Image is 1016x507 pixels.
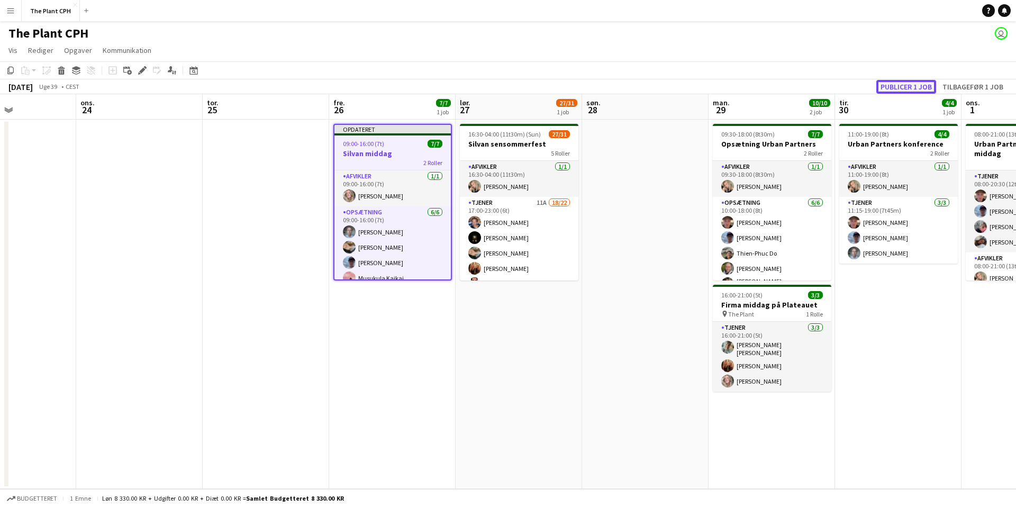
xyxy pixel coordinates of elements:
span: 09:00-16:00 (7t) [343,140,384,148]
span: 1 emne [68,494,93,502]
span: 11:00-19:00 (8t) [848,130,889,138]
app-job-card: 09:30-18:00 (8t30m)7/7Opsætning Urban Partners2 RollerAfvikler1/109:30-18:00 (8t30m)[PERSON_NAME]... [713,124,831,280]
span: 4/4 [935,130,949,138]
span: 27/31 [549,130,570,138]
span: 25 [205,104,219,116]
span: Rediger [28,46,53,55]
span: lør. [460,98,470,107]
span: 7/7 [436,99,451,107]
app-card-role: Tjener3/316:00-21:00 (5t)[PERSON_NAME] [PERSON_NAME][PERSON_NAME][PERSON_NAME] [713,322,831,392]
span: 1 [964,104,980,116]
h3: Silvan sensommerfest [460,139,578,149]
a: Kommunikation [98,43,156,57]
div: Løn 8 330.00 KR + Udgifter 0.00 KR + Diæt 0.00 KR = [102,494,344,502]
div: CEST [66,83,79,90]
app-card-role: Tjener3/311:15-19:00 (7t45m)[PERSON_NAME][PERSON_NAME][PERSON_NAME] [839,197,958,264]
span: 2 Roller [804,149,823,157]
h3: Opsætning Urban Partners [713,139,831,149]
span: ons. [966,98,980,107]
app-card-role: Afvikler1/111:00-19:00 (8t)[PERSON_NAME] [839,161,958,197]
h3: Urban Partners konference [839,139,958,149]
span: The Plant [728,310,754,318]
a: Rediger [24,43,58,57]
span: man. [713,98,730,107]
span: Budgetteret [17,495,57,502]
span: 28 [585,104,601,116]
div: Opdateret [334,125,451,133]
app-job-card: Opdateret09:00-16:00 (7t)7/7Silvan middag2 RollerAfvikler1/109:00-16:00 (7t)[PERSON_NAME]Opsætnin... [333,124,452,280]
div: [DATE] [8,82,33,92]
span: 27/31 [556,99,577,107]
span: Kommunikation [103,46,151,55]
app-card-role: Afvikler1/109:00-16:00 (7t)[PERSON_NAME] [334,170,451,206]
span: 3/3 [808,291,823,299]
span: Opgaver [64,46,92,55]
span: 09:30-18:00 (8t30m) [721,130,775,138]
h1: The Plant CPH [8,25,88,41]
button: Budgetteret [5,493,59,504]
app-card-role: Opsætning6/609:00-16:00 (7t)[PERSON_NAME][PERSON_NAME][PERSON_NAME]Musukula Kaikai [334,206,451,319]
span: 1 Rolle [806,310,823,318]
app-user-avatar: Magnus Pedersen [995,27,1008,40]
app-card-role: Afvikler1/116:30-04:00 (11t30m)[PERSON_NAME] [460,161,578,197]
a: Vis [4,43,22,57]
span: søn. [586,98,601,107]
h3: Firma middag på Plateauet [713,300,831,310]
app-card-role: Opsætning6/610:00-18:00 (8t)[PERSON_NAME][PERSON_NAME]Thien-Phuc Do[PERSON_NAME][PERSON_NAME] [PE... [713,197,831,313]
a: Opgaver [60,43,96,57]
button: Tilbagefør 1 job [938,80,1008,94]
span: 2 Roller [423,159,442,167]
app-job-card: 16:30-04:00 (11t30m) (Sun)27/31Silvan sensommerfest5 RollerAfvikler1/116:30-04:00 (11t30m)[PERSON... [460,124,578,280]
span: 27 [458,104,470,116]
span: fre. [333,98,345,107]
span: 16:00-21:00 (5t) [721,291,763,299]
button: Publicer 1 job [876,80,936,94]
span: 2 Roller [930,149,949,157]
button: The Plant CPH [22,1,80,21]
span: 7/7 [808,130,823,138]
span: 24 [79,104,95,116]
app-job-card: 11:00-19:00 (8t)4/4Urban Partners konference2 RollerAfvikler1/111:00-19:00 (8t)[PERSON_NAME]Tjene... [839,124,958,264]
span: Vis [8,46,17,55]
span: 30 [838,104,849,116]
span: 26 [332,104,345,116]
span: 7/7 [428,140,442,148]
app-card-role: Afvikler1/109:30-18:00 (8t30m)[PERSON_NAME] [713,161,831,197]
span: Samlet budgetteret 8 330.00 KR [246,494,344,502]
h3: Silvan middag [334,149,451,158]
span: 10/10 [809,99,830,107]
span: Uge 39 [35,83,61,90]
div: 1 job [557,108,577,116]
span: 29 [711,104,730,116]
app-job-card: 16:00-21:00 (5t)3/3Firma middag på Plateauet The Plant1 RolleTjener3/316:00-21:00 (5t)[PERSON_NAM... [713,285,831,392]
span: 5 Roller [551,149,570,157]
span: tor. [207,98,219,107]
div: 1 job [942,108,956,116]
div: 2 job [810,108,830,116]
span: ons. [80,98,95,107]
span: 4/4 [942,99,957,107]
span: tir. [839,98,849,107]
div: 1 job [437,108,450,116]
span: 16:30-04:00 (11t30m) (Sun) [468,130,541,138]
